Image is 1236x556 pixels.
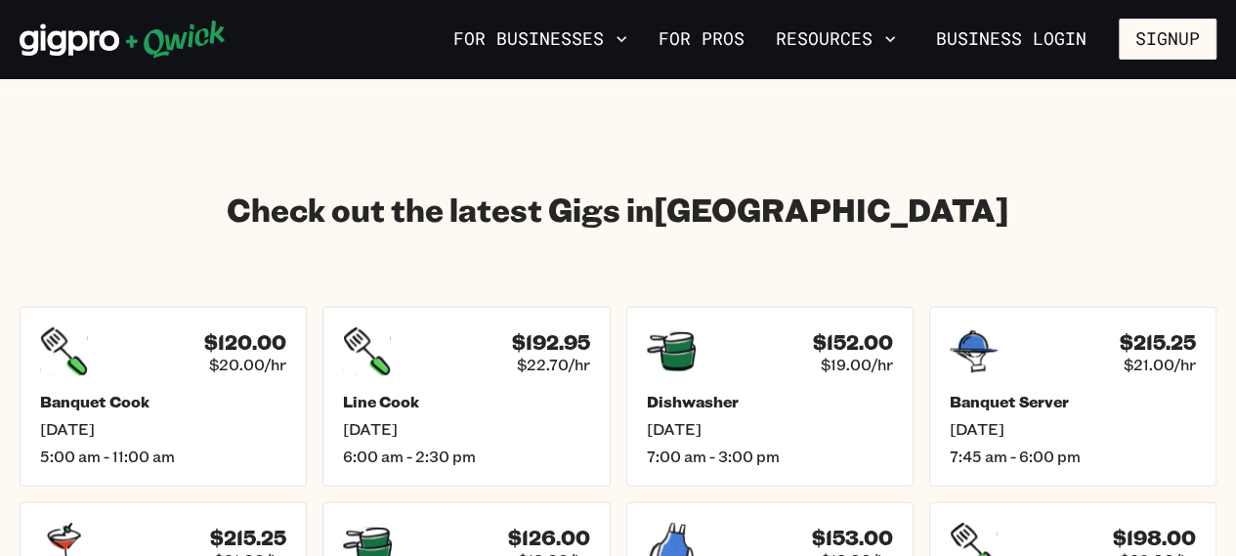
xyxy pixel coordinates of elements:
span: 7:45 am - 6:00 pm [950,447,1196,466]
a: $192.95$22.70/hrLine Cook[DATE]6:00 am - 2:30 pm [322,307,610,487]
h5: Banquet Cook [40,392,286,411]
span: $20.00/hr [209,355,286,374]
span: $19.00/hr [821,355,893,374]
button: Resources [768,22,904,56]
h5: Banquet Server [950,392,1196,411]
span: [DATE] [343,419,589,439]
span: $22.70/hr [517,355,590,374]
button: For Businesses [446,22,635,56]
h2: Check out the latest Gigs in [GEOGRAPHIC_DATA] [20,190,1216,229]
a: For Pros [651,22,752,56]
h4: $126.00 [508,526,590,550]
span: [DATE] [950,419,1196,439]
button: Signup [1119,19,1216,60]
span: $21.00/hr [1124,355,1196,374]
h4: $153.00 [812,526,893,550]
span: 5:00 am - 11:00 am [40,447,286,466]
h5: Line Cook [343,392,589,411]
h4: $152.00 [813,330,893,355]
a: $152.00$19.00/hrDishwasher[DATE]7:00 am - 3:00 pm [626,307,914,487]
h5: Dishwasher [647,392,893,411]
a: Business Login [919,19,1103,60]
a: $120.00$20.00/hrBanquet Cook[DATE]5:00 am - 11:00 am [20,307,307,487]
h4: $215.25 [1120,330,1196,355]
span: [DATE] [40,419,286,439]
h4: $192.95 [512,330,590,355]
h4: $198.00 [1113,526,1196,550]
h4: $120.00 [204,330,286,355]
a: $215.25$21.00/hrBanquet Server[DATE]7:45 am - 6:00 pm [929,307,1216,487]
h4: $215.25 [210,526,286,550]
span: [DATE] [647,419,893,439]
span: 6:00 am - 2:30 pm [343,447,589,466]
span: 7:00 am - 3:00 pm [647,447,893,466]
